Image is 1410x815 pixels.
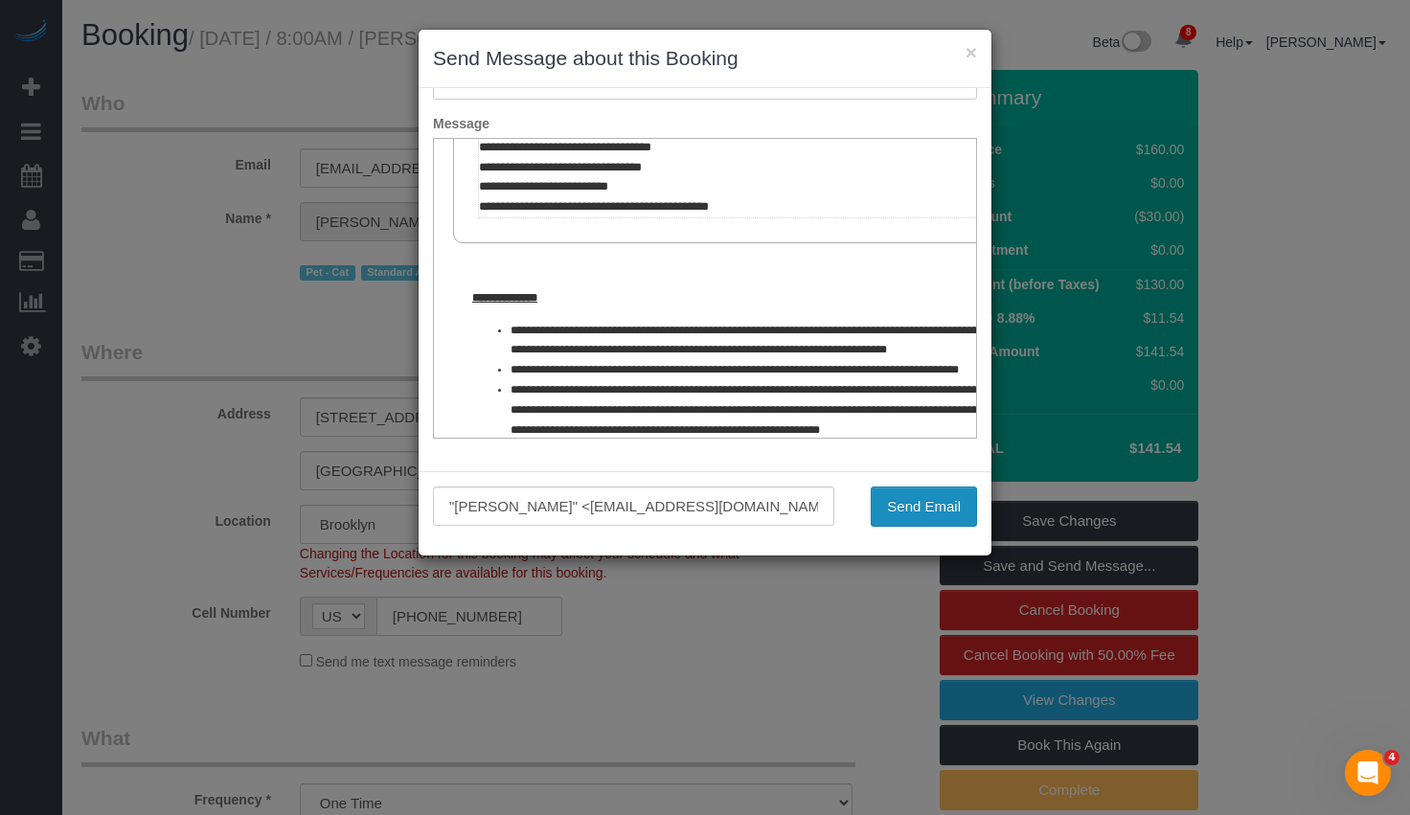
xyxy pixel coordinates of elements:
[419,114,991,133] label: Message
[966,42,977,62] button: ×
[871,487,977,527] button: Send Email
[1345,750,1391,796] iframe: Intercom live chat
[1384,750,1399,765] span: 4
[433,44,977,73] h3: Send Message about this Booking
[434,139,976,438] iframe: Rich Text Editor, editor1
